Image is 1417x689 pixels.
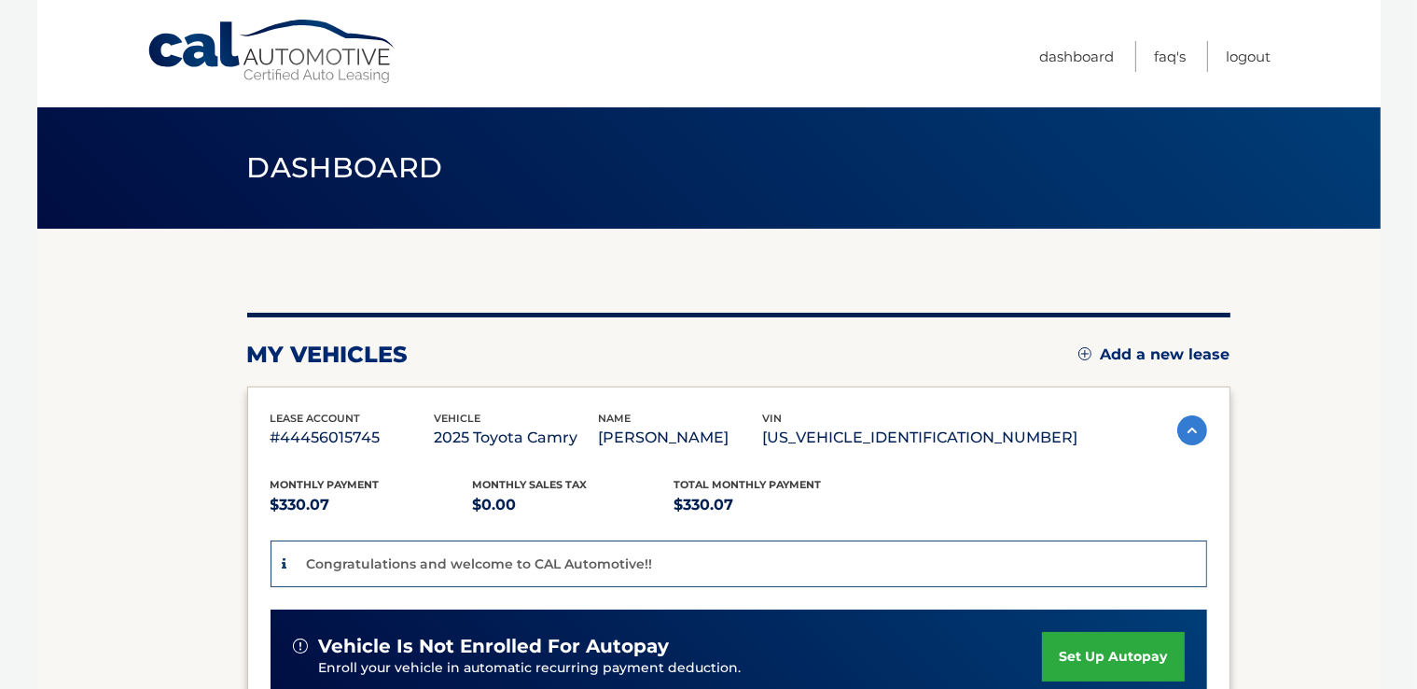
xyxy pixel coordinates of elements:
[319,635,670,658] span: vehicle is not enrolled for autopay
[293,639,308,654] img: alert-white.svg
[472,492,674,518] p: $0.00
[599,425,763,451] p: [PERSON_NAME]
[1042,632,1184,682] a: set up autopay
[1078,347,1091,360] img: add.svg
[271,425,435,451] p: #44456015745
[763,412,783,425] span: vin
[763,425,1078,451] p: [US_VEHICLE_IDENTIFICATION_NUMBER]
[271,478,380,491] span: Monthly Payment
[599,412,632,425] span: name
[146,19,398,85] a: Cal Automotive
[319,658,1043,679] p: Enroll your vehicle in automatic recurring payment deduction.
[1078,345,1230,364] a: Add a new lease
[271,492,473,518] p: $330.07
[247,341,409,369] h2: my vehicles
[435,412,481,425] span: vehicle
[247,150,443,185] span: Dashboard
[307,555,653,572] p: Congratulations and welcome to CAL Automotive!!
[674,492,877,518] p: $330.07
[271,412,361,425] span: lease account
[1040,41,1115,72] a: Dashboard
[472,478,587,491] span: Monthly sales Tax
[1155,41,1187,72] a: FAQ's
[1177,415,1207,445] img: accordion-active.svg
[435,425,599,451] p: 2025 Toyota Camry
[674,478,822,491] span: Total Monthly Payment
[1227,41,1271,72] a: Logout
